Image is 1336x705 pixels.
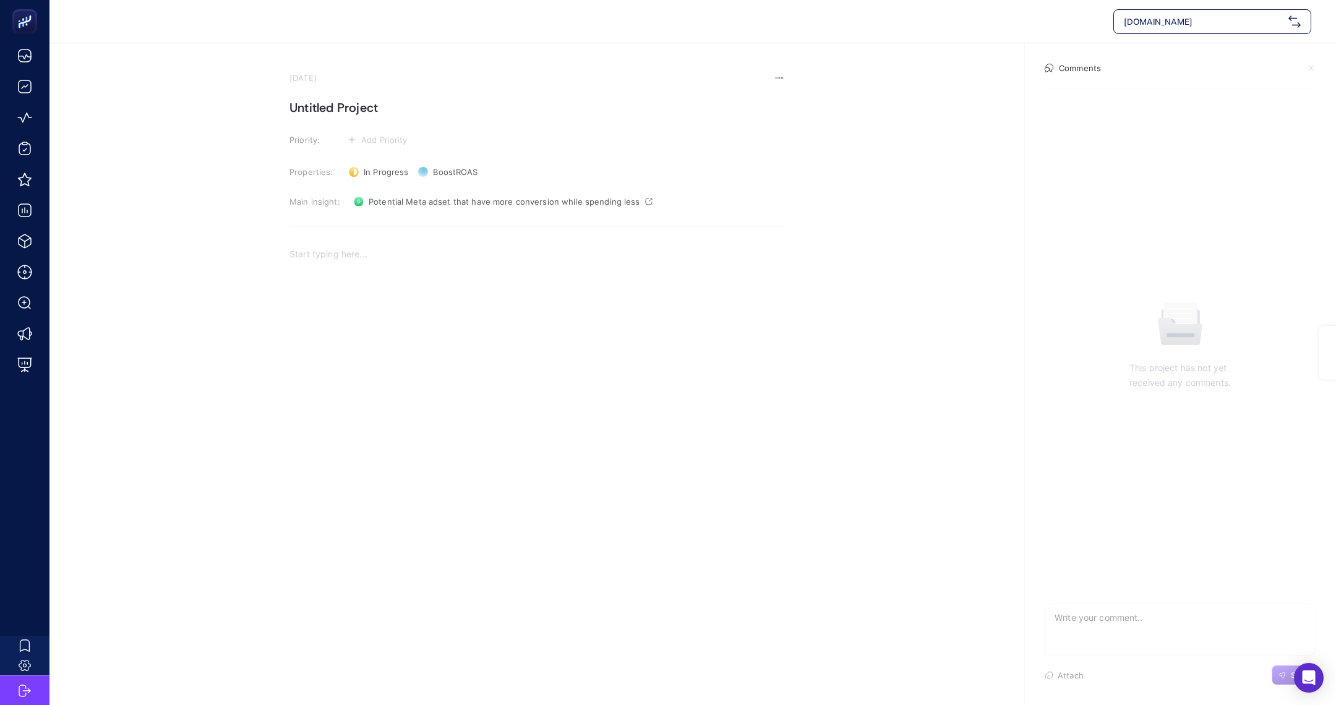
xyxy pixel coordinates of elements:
h3: Properties: [289,167,341,177]
span: Add Priority [361,135,408,145]
a: Potential Meta adset that have more conversion while spending less [349,192,657,211]
time: [DATE] [289,73,317,83]
div: Open Intercom Messenger [1294,663,1324,693]
button: Add Priority [344,132,411,147]
h3: Main insight: [289,197,341,207]
span: [DOMAIN_NAME] [1124,15,1283,28]
button: Send [1272,665,1316,685]
h4: Comments [1059,63,1101,73]
h1: Untitled Project [289,98,784,117]
span: Attach [1058,670,1084,680]
img: svg%3e [1288,15,1301,28]
h3: Priority: [289,135,341,145]
div: Rich Text Editor. Editing area: main [289,239,784,486]
span: Send [1291,670,1309,680]
span: In Progress [364,167,408,177]
p: This project has not yet received any comments. [1129,361,1231,390]
span: BoostROAS [433,167,477,177]
span: Potential Meta adset that have more conversion while spending less [369,197,640,207]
